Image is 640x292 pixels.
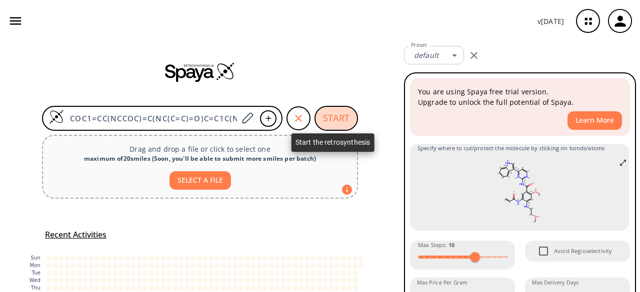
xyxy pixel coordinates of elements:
button: Learn More [567,111,622,130]
label: Max Delivery Days [532,279,578,287]
h5: Recent Activities [45,230,106,240]
p: Drag and drop a file or click to select one [51,144,349,154]
input: Enter SMILES [64,113,238,123]
span: Max Steps : [418,241,454,250]
text: Tue [31,270,40,276]
span: Avoid Regioselectivity [533,241,554,262]
button: Recent Activities [41,227,110,243]
img: Logo Spaya [49,109,64,124]
p: You are using Spaya free trial version. Upgrade to unlock the full potential of Spaya. [418,86,622,107]
div: maximum of 20 smiles ( Soon, you'll be able to submit more smiles per batch ) [51,154,349,163]
text: Sun [31,255,40,261]
img: Spaya logo [165,62,235,82]
button: SELECT A FILE [169,171,231,190]
button: START [314,106,358,131]
label: Max Price Per Gram [417,279,467,287]
label: Preset [411,41,427,49]
p: v [DATE] [537,16,564,26]
text: Mon [29,263,40,268]
span: Avoid Regioselectivity [554,247,612,256]
svg: COC1=CC(NCCOC)=C(NC(C=C)=O)C=C1C(NC2=NC(C3=CNC4=CC=CC=C43)=CC=N2)=O [417,157,621,227]
svg: Full screen [619,159,627,167]
div: Start the retrosynthesis [291,133,374,152]
text: Wed [29,278,40,283]
text: Thu [30,285,40,291]
strong: 10 [448,241,454,249]
em: default [414,50,438,60]
span: Specify where to cut/protect the molecule by clicking on bonds/atoms [417,144,621,153]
